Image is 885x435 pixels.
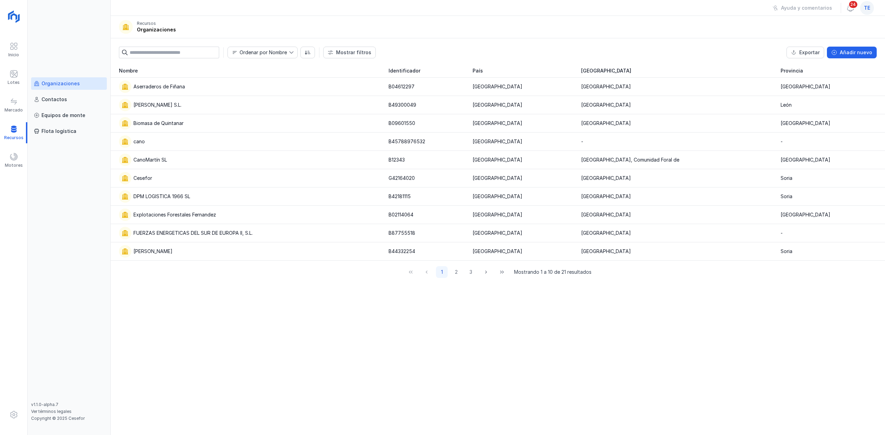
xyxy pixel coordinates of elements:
[389,175,415,182] div: G42164020
[133,138,145,145] div: cano
[31,77,107,90] a: Organizaciones
[228,47,289,58] span: Nombre
[581,193,631,200] div: [GEOGRAPHIC_DATA]
[581,211,631,218] div: [GEOGRAPHIC_DATA]
[5,163,23,168] div: Motores
[473,248,522,255] div: [GEOGRAPHIC_DATA]
[240,50,287,55] div: Ordenar por Nombre
[495,266,509,278] button: Last Page
[473,101,522,108] div: [GEOGRAPHIC_DATA]
[133,230,253,236] div: FUERZAS ENERGETICAS DEL SUR DE EUROPA II, S.L.
[799,49,820,56] div: Exportar
[581,138,583,145] div: -
[133,120,184,127] div: Biomasa de Quintanar
[389,211,413,218] div: B02114064
[473,120,522,127] div: [GEOGRAPHIC_DATA]
[389,248,415,255] div: B44332254
[581,101,631,108] div: [GEOGRAPHIC_DATA]
[827,47,877,58] button: Añadir nuevo
[840,49,872,56] div: Añadir nuevo
[436,266,448,278] button: Page 1
[133,101,181,108] div: [PERSON_NAME] S.L.
[133,156,167,163] div: CanoMartín SL
[4,107,23,113] div: Mercado
[781,230,783,236] div: -
[389,67,420,74] span: Identificador
[133,175,152,182] div: Cesefor
[781,193,792,200] div: Soria
[336,49,371,56] div: Mostrar filtros
[781,211,830,218] div: [GEOGRAPHIC_DATA]
[389,193,411,200] div: B42181115
[473,138,522,145] div: [GEOGRAPHIC_DATA]
[137,21,156,26] div: Recursos
[781,67,803,74] span: Provincia
[323,47,376,58] button: Mostrar filtros
[473,156,522,163] div: [GEOGRAPHIC_DATA]
[473,175,522,182] div: [GEOGRAPHIC_DATA]
[473,211,522,218] div: [GEOGRAPHIC_DATA]
[389,156,405,163] div: B12343
[137,26,176,33] div: Organizaciones
[781,120,830,127] div: [GEOGRAPHIC_DATA]
[389,83,414,90] div: B04612297
[786,47,824,58] button: Exportar
[31,409,72,414] a: Ver términos legales
[389,120,415,127] div: B09601550
[31,402,107,407] div: v1.1.0-alpha.7
[473,193,522,200] div: [GEOGRAPHIC_DATA]
[133,193,190,200] div: DPM LOGISTICA 1966 SL
[768,2,837,14] button: Ayuda y comentarios
[864,4,870,11] span: te
[581,120,631,127] div: [GEOGRAPHIC_DATA]
[781,156,830,163] div: [GEOGRAPHIC_DATA]
[581,175,631,182] div: [GEOGRAPHIC_DATA]
[514,269,591,275] span: Mostrando 1 a 10 de 21 resultados
[31,93,107,106] a: Contactos
[133,211,216,218] div: Explotaciones Forestales Fernandez
[781,101,792,108] div: León
[41,112,85,119] div: Equipos de monte
[473,83,522,90] div: [GEOGRAPHIC_DATA]
[581,248,631,255] div: [GEOGRAPHIC_DATA]
[389,138,425,145] div: B45788976532
[581,83,631,90] div: [GEOGRAPHIC_DATA]
[479,266,493,278] button: Next Page
[5,8,22,25] img: logoRight.svg
[465,266,477,278] button: Page 3
[41,128,76,135] div: Flota logística
[133,248,173,255] div: [PERSON_NAME]
[389,230,415,236] div: B87755518
[133,83,185,90] div: Aserraderos de Fiñana
[31,125,107,137] a: Flota logística
[389,101,416,108] div: B49300049
[8,80,20,85] div: Lotes
[473,230,522,236] div: [GEOGRAPHIC_DATA]
[473,67,483,74] span: País
[781,4,832,11] div: Ayuda y comentarios
[581,156,679,163] div: [GEOGRAPHIC_DATA], Comunidad Foral de
[41,96,67,103] div: Contactos
[31,109,107,122] a: Equipos de monte
[41,80,80,87] div: Organizaciones
[581,67,631,74] span: [GEOGRAPHIC_DATA]
[581,230,631,236] div: [GEOGRAPHIC_DATA]
[8,52,19,58] div: Inicio
[781,248,792,255] div: Soria
[848,0,858,9] span: 24
[781,175,792,182] div: Soria
[450,266,462,278] button: Page 2
[31,416,107,421] div: Copyright © 2025 Cesefor
[781,138,783,145] div: -
[781,83,830,90] div: [GEOGRAPHIC_DATA]
[119,67,138,74] span: Nombre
